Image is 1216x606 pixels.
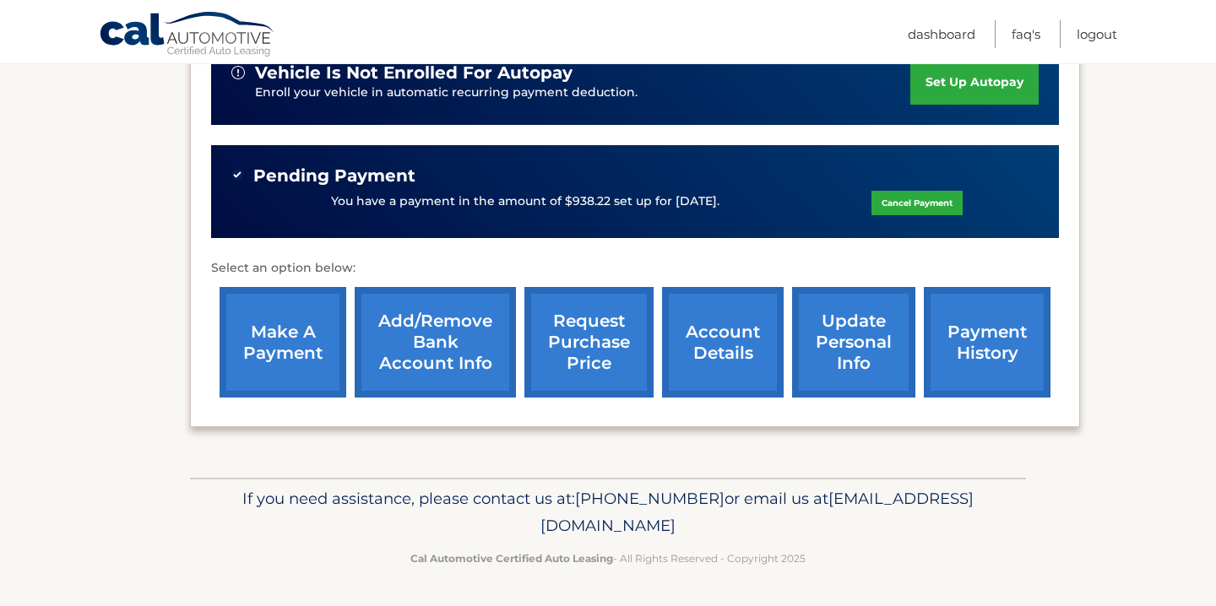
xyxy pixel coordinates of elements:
p: Select an option below: [211,258,1059,279]
a: set up autopay [910,60,1039,105]
img: check-green.svg [231,169,243,181]
p: - All Rights Reserved - Copyright 2025 [201,549,1015,567]
img: alert-white.svg [231,66,245,79]
a: Dashboard [908,20,975,48]
p: Enroll your vehicle in automatic recurring payment deduction. [255,84,910,102]
p: If you need assistance, please contact us at: or email us at [201,485,1015,539]
span: [PHONE_NUMBER] [575,489,725,508]
strong: Cal Automotive Certified Auto Leasing [410,552,613,565]
span: vehicle is not enrolled for autopay [255,62,573,84]
p: You have a payment in the amount of $938.22 set up for [DATE]. [331,192,719,211]
a: account details [662,287,784,398]
a: make a payment [220,287,346,398]
a: Logout [1077,20,1117,48]
a: update personal info [792,287,915,398]
a: FAQ's [1012,20,1040,48]
span: [EMAIL_ADDRESS][DOMAIN_NAME] [540,489,974,535]
a: request purchase price [524,287,654,398]
a: payment history [924,287,1050,398]
a: Cancel Payment [871,191,963,215]
a: Add/Remove bank account info [355,287,516,398]
span: Pending Payment [253,165,415,187]
a: Cal Automotive [99,11,276,60]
